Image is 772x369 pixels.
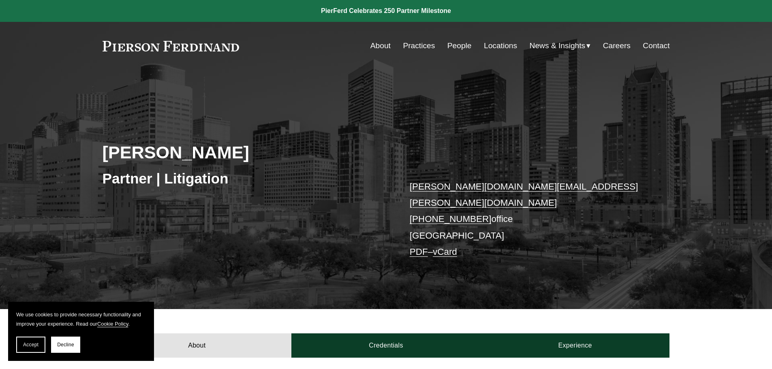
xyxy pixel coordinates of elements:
[410,181,638,208] a: [PERSON_NAME][DOMAIN_NAME][EMAIL_ADDRESS][PERSON_NAME][DOMAIN_NAME]
[410,214,492,224] a: [PHONE_NUMBER]
[103,142,386,163] h2: [PERSON_NAME]
[530,39,586,53] span: News & Insights
[447,38,472,53] a: People
[603,38,631,53] a: Careers
[410,179,646,260] p: office [GEOGRAPHIC_DATA] –
[16,310,146,328] p: We use cookies to provide necessary functionality and improve your experience. Read our .
[57,342,74,348] span: Decline
[51,337,80,353] button: Decline
[410,247,428,257] a: PDF
[530,38,591,53] a: folder dropdown
[291,333,481,358] a: Credentials
[433,247,457,257] a: vCard
[643,38,669,53] a: Contact
[103,170,386,188] h3: Partner | Litigation
[370,38,391,53] a: About
[484,38,517,53] a: Locations
[97,321,128,327] a: Cookie Policy
[16,337,45,353] button: Accept
[481,333,670,358] a: Experience
[403,38,435,53] a: Practices
[103,333,292,358] a: About
[23,342,38,348] span: Accept
[8,302,154,361] section: Cookie banner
